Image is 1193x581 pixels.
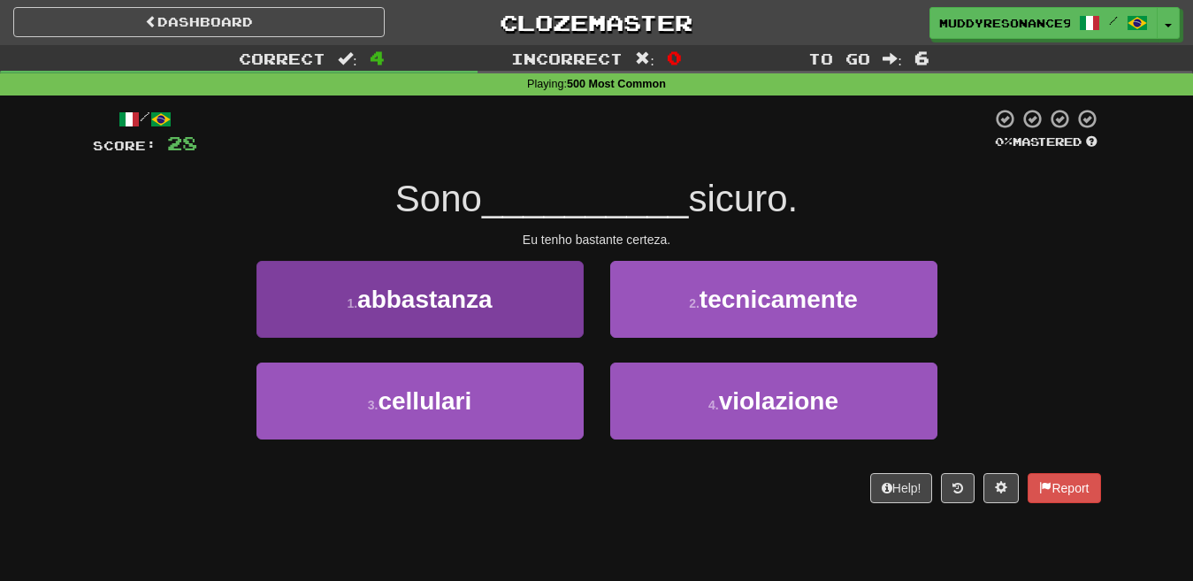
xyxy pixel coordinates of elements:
span: tecnicamente [700,286,858,313]
div: Eu tenho bastante certeza. [93,231,1101,248]
span: Correct [239,50,325,67]
div: Mastered [991,134,1101,150]
a: Clozemaster [411,7,783,38]
div: / [93,108,197,130]
button: Help! [870,473,933,503]
button: Round history (alt+y) [941,473,975,503]
span: Sono [395,178,482,219]
small: 1 . [347,296,357,310]
small: 4 . [708,398,719,412]
span: Incorrect [511,50,623,67]
span: To go [808,50,870,67]
span: sicuro. [688,178,798,219]
span: 6 [914,47,929,68]
button: 3.cellulari [256,363,584,440]
span: 0 [667,47,682,68]
span: abbastanza [357,286,493,313]
span: MuddyResonance9166 [939,15,1070,31]
small: 3 . [368,398,379,412]
span: __________ [482,178,689,219]
button: 2.tecnicamente [610,261,937,338]
button: 1.abbastanza [256,261,584,338]
small: 2 . [689,296,700,310]
span: violazione [719,387,838,415]
strong: 500 Most Common [567,78,666,90]
span: / [1109,14,1118,27]
span: : [338,51,357,66]
a: MuddyResonance9166 / [929,7,1158,39]
span: : [883,51,902,66]
a: Dashboard [13,7,385,37]
button: Report [1028,473,1100,503]
button: 4.violazione [610,363,937,440]
span: 0 % [995,134,1013,149]
span: : [635,51,654,66]
span: 4 [370,47,385,68]
span: cellulari [378,387,471,415]
span: Score: [93,138,157,153]
span: 28 [167,132,197,154]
